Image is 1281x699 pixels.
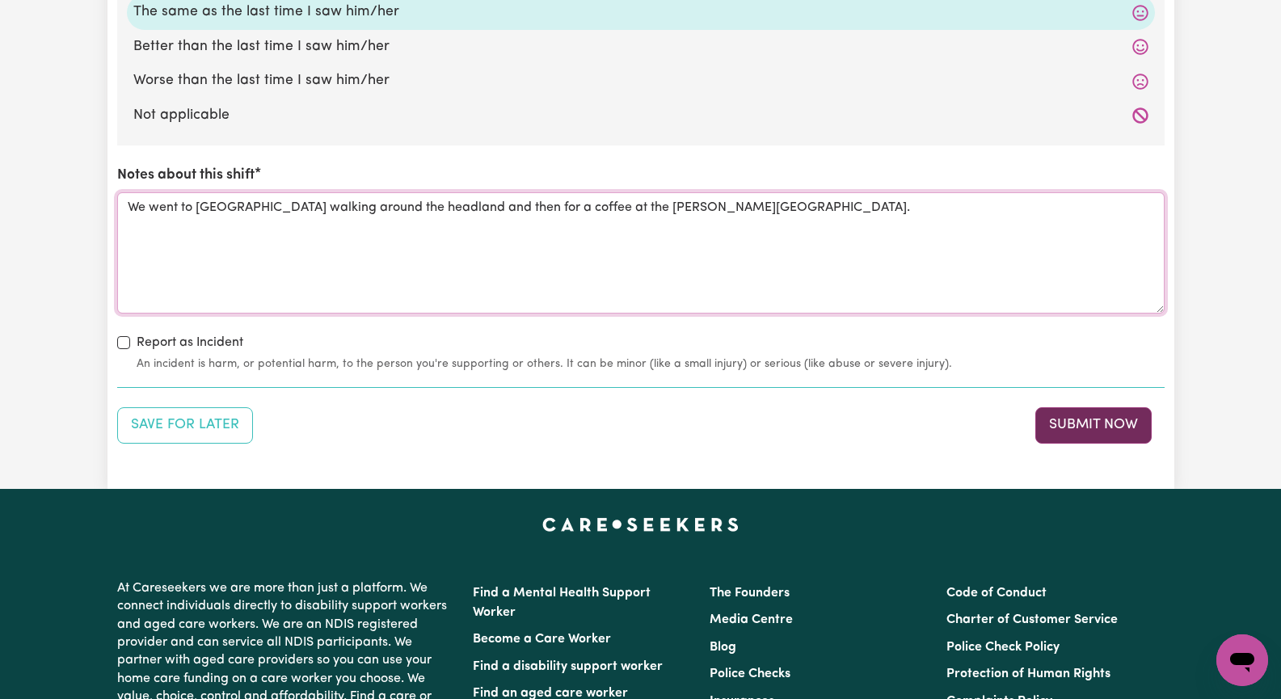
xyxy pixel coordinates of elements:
a: Careseekers home page [542,518,739,531]
label: Worse than the last time I saw him/her [133,70,1148,91]
small: An incident is harm, or potential harm, to the person you're supporting or others. It can be mino... [137,356,1165,373]
a: Police Check Policy [946,641,1060,654]
label: Better than the last time I saw him/her [133,36,1148,57]
label: The same as the last time I saw him/her [133,2,1148,23]
button: Submit your job report [1035,407,1152,443]
a: Blog [710,641,736,654]
label: Notes about this shift [117,165,255,186]
a: The Founders [710,587,790,600]
label: Not applicable [133,105,1148,126]
textarea: We went to [GEOGRAPHIC_DATA] walking around the headland and then for a coffee at the [PERSON_NAM... [117,192,1165,314]
a: Code of Conduct [946,587,1047,600]
a: Charter of Customer Service [946,613,1118,626]
iframe: Button to launch messaging window [1216,634,1268,686]
a: Become a Care Worker [473,633,611,646]
a: Find a Mental Health Support Worker [473,587,651,619]
label: Report as Incident [137,333,243,352]
a: Media Centre [710,613,793,626]
a: Protection of Human Rights [946,667,1110,680]
a: Police Checks [710,667,790,680]
button: Save your job report [117,407,253,443]
a: Find a disability support worker [473,660,663,673]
